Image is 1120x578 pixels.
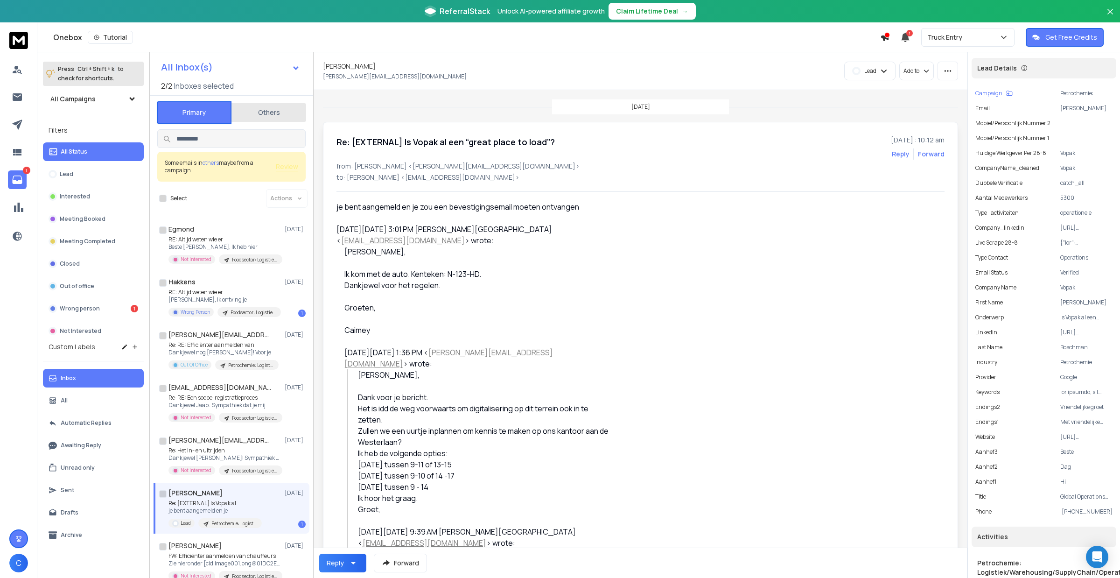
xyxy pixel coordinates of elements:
p: [PERSON_NAME][EMAIL_ADDRESS][DOMAIN_NAME] [1060,105,1113,112]
p: Foodsector: Logistiek/Warehousing/SupplyChain/Operations [232,256,277,263]
p: Huidige Werkgever per 28-8 [975,149,1046,157]
div: Ik hoor het graag. [358,493,609,504]
li: [DATE] tussen 9-10 of 14 -17 [358,470,609,481]
label: Select [170,195,187,202]
p: Automatic Replies [61,419,112,427]
h3: Custom Labels [49,342,95,352]
p: All Status [61,148,87,155]
p: Global Operations Director [1060,493,1113,500]
li: [DATE] tussen 9-11 of 13-15 [358,459,609,470]
p: [PERSON_NAME][EMAIL_ADDRESS][DOMAIN_NAME] [323,73,467,80]
div: Some emails in maybe from a campaign [165,159,276,174]
h1: Hakkens [168,277,196,287]
div: [DATE][DATE] 3:01 PM [PERSON_NAME][GEOGRAPHIC_DATA] < > wrote: [336,224,609,246]
div: 1 [131,305,138,312]
button: Campaign [975,90,1013,97]
a: 1 [8,170,27,189]
h1: [PERSON_NAME] [168,541,222,550]
p: Wrong Person [181,309,210,316]
div: Caimey [344,324,609,336]
p: Type Contact [975,254,1008,261]
p: Get Free Credits [1045,33,1097,42]
p: Foodsector: Logistiek/Warehousing/SupplyChain/Operations [232,415,277,422]
button: Primary [157,101,231,124]
p: Vopak [1060,149,1113,157]
span: Review [276,162,298,171]
div: Groet, [358,504,609,515]
p: Foodsector: Logistiek/Warehousing/SupplyChain/Operations [231,309,275,316]
h1: [PERSON_NAME] [323,62,376,71]
p: [DATE] [285,437,306,444]
button: Meeting Completed [43,232,144,251]
p: Mobiel/Persoonlijk Nummer 2 [975,120,1050,127]
p: Boschman [1060,344,1113,351]
div: Dank voor je bericht. [358,392,609,403]
p: Meeting Completed [60,238,115,245]
p: Mobiel/Persoonlijk Nummer 1 [975,134,1049,142]
p: Vriendelijke groet [1060,403,1113,411]
h1: All Inbox(s) [161,63,213,72]
p: Dubbele Verificatie [975,179,1022,187]
span: → [682,7,688,16]
a: [EMAIL_ADDRESS][DOMAIN_NAME] [363,538,486,548]
a: [PERSON_NAME][EMAIL_ADDRESS][DOMAIN_NAME] [344,347,553,369]
p: Email Status [975,269,1008,276]
p: Lead Details [977,63,1017,73]
p: [DATE] [285,226,306,233]
button: Meeting Booked [43,210,144,228]
button: Not Interested [43,322,144,340]
p: Is Vopak al een “great place to load”? [1060,314,1113,321]
button: All Inbox(s) [154,58,308,77]
div: Ik heb de volgende opties: [358,448,609,459]
button: Sent [43,481,144,500]
a: [EMAIL_ADDRESS][DOMAIN_NAME] [341,235,465,246]
p: Operations [1060,254,1113,261]
button: Inbox [43,369,144,388]
p: Interested [60,193,90,200]
p: Out Of Office [181,361,208,368]
p: Petrochemie: Logistiek/Warehousing/SupplyChain/Operations [228,362,273,369]
p: Wrong person [60,305,100,312]
div: Zullen we een uurtje inplannen om kennis te maken op ons kantoor aan de Westerlaan? [358,425,609,448]
span: 2 / 2 [161,80,172,92]
p: Petrochemie: Logistiek/Warehousing/SupplyChain/Operations [211,520,256,527]
div: [DATE][DATE] 9:39 AM [PERSON_NAME][GEOGRAPHIC_DATA] < > wrote: [358,526,609,549]
div: Activities [972,527,1116,547]
button: Closed [43,254,144,273]
p: Unlock AI-powered affiliate growth [497,7,605,16]
button: Get Free Credits [1026,28,1104,47]
p: Vopak [1060,284,1113,291]
span: Ctrl + Shift + k [76,63,116,74]
span: 1 [906,30,913,36]
div: je bent aangemeld en je zou een bevestigingsemail moeten ontvangen [336,201,609,212]
p: Re: Het in- en uitrijden [168,447,280,454]
p: Last Name [975,344,1002,351]
p: lor ipsumdo, sit ametcon, adipisc elitsed, doeiusmod tempori, utlabore etdolor, mag aliquae, admi... [1060,388,1113,396]
p: [DATE] [285,489,306,497]
button: All Campaigns [43,90,144,108]
p: Met vriendelijke groet [1060,418,1113,426]
p: [PERSON_NAME], Ik ontving je [168,296,280,303]
div: 1 [298,310,306,317]
p: Awaiting Reply [61,442,101,449]
p: Dag [1060,463,1113,471]
p: Beste [1060,448,1113,456]
button: C [9,554,28,572]
p: Dankjewel nog [PERSON_NAME]! Voor je [168,349,279,356]
p: Not Interested [60,327,101,335]
p: Hi [1060,478,1113,486]
p: RE: Altijd weten wie er [168,289,280,296]
p: First Name [975,299,1003,306]
h1: Re: [EXTERNAL] Is Vopak al een “great place to load”? [336,135,555,148]
h1: [PERSON_NAME] [168,488,223,498]
p: Zie hieronder [cid:image001.png@01DC2E1A.BF32B0F0] [cid:image002.png@01DC2E1A.BF32B0F0] [cid:imag... [168,560,280,567]
p: [DATE] [631,103,650,111]
p: [URL][DOMAIN_NAME] [1060,224,1113,232]
h1: [PERSON_NAME][EMAIL_ADDRESS][DOMAIN_NAME] [168,436,271,445]
span: ReferralStack [440,6,490,17]
p: linkedin [975,329,997,336]
p: catch_all [1060,179,1113,187]
p: Foodsector: Logistiek/Warehousing/SupplyChain/Operations [232,467,277,474]
button: Interested [43,187,144,206]
button: All [43,391,144,410]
